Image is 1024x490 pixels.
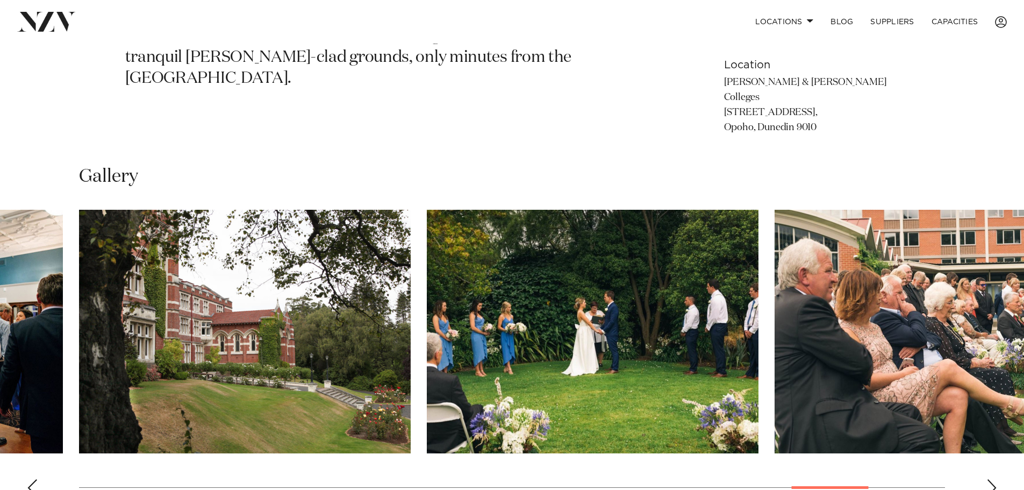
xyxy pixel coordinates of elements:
[427,210,758,453] swiper-slide: 25 / 28
[862,10,922,33] a: SUPPLIERS
[724,57,899,73] h6: Location
[923,10,987,33] a: Capacities
[822,10,862,33] a: BLOG
[79,210,411,453] swiper-slide: 24 / 28
[125,26,648,90] p: [PERSON_NAME] & [PERSON_NAME] Colleges are situated on 12 acres of tranquil [PERSON_NAME]-clad gr...
[17,12,76,31] img: nzv-logo.png
[79,165,138,189] h2: Gallery
[747,10,822,33] a: Locations
[724,75,899,136] p: [PERSON_NAME] & [PERSON_NAME] Colleges [STREET_ADDRESS], Opoho, Dunedin 9010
